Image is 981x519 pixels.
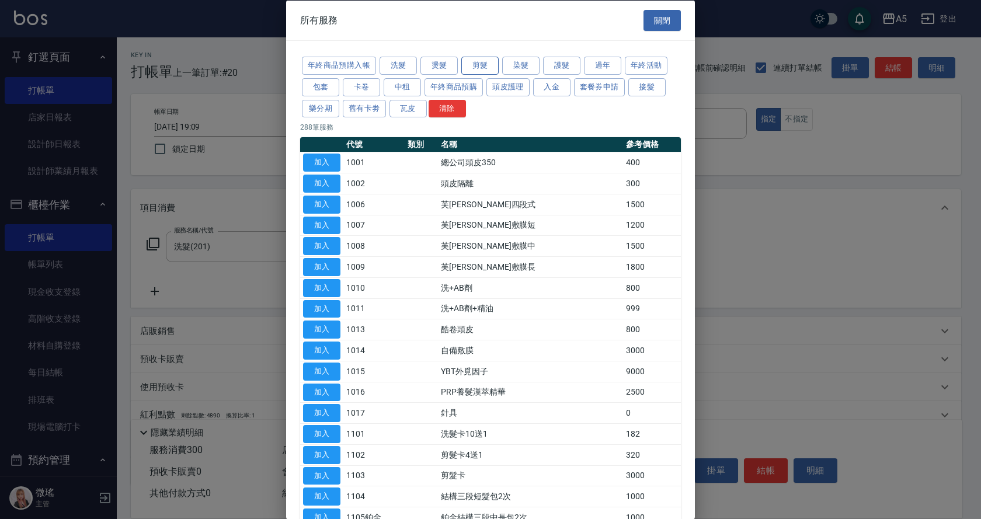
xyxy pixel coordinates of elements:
td: 1200 [623,215,681,236]
button: 加入 [303,195,340,213]
td: 2500 [623,382,681,403]
td: YBT外覓因子 [438,361,623,382]
td: 結構三段短髮包2次 [438,486,623,507]
button: 燙髮 [420,57,458,75]
th: 名稱 [438,137,623,152]
td: 總公司頭皮350 [438,152,623,173]
td: 1010 [343,277,405,298]
td: 芙[PERSON_NAME]四段式 [438,194,623,215]
button: 染髮 [502,57,540,75]
th: 代號 [343,137,405,152]
button: 年終活動 [625,57,668,75]
button: 加入 [303,258,340,276]
button: 舊有卡劵 [343,99,386,117]
td: 1006 [343,194,405,215]
button: 包套 [302,78,339,96]
td: 1000 [623,486,681,507]
td: 洗髮卡10送1 [438,423,623,444]
button: 加入 [303,175,340,193]
td: 3000 [623,465,681,486]
button: 剪髮 [461,57,499,75]
td: 1017 [343,402,405,423]
td: 1103 [343,465,405,486]
td: 3000 [623,340,681,361]
td: 1015 [343,361,405,382]
span: 所有服務 [300,14,338,26]
td: 400 [623,152,681,173]
td: PRP養髮漢萃精華 [438,382,623,403]
td: 1001 [343,152,405,173]
td: 剪髮卡 [438,465,623,486]
button: 卡卷 [343,78,380,96]
button: 入金 [533,78,570,96]
button: 年終商品預購入帳 [302,57,376,75]
button: 年終商品預購 [425,78,483,96]
button: 加入 [303,216,340,234]
th: 參考價格 [623,137,681,152]
td: 1002 [343,173,405,194]
button: 加入 [303,278,340,297]
td: 1011 [343,298,405,319]
td: 1009 [343,256,405,277]
td: 芙[PERSON_NAME]敷膜中 [438,235,623,256]
button: 加入 [303,425,340,443]
td: 1014 [343,340,405,361]
button: 接髮 [628,78,666,96]
td: 9000 [623,361,681,382]
td: 999 [623,298,681,319]
td: 芙[PERSON_NAME]敷膜長 [438,256,623,277]
button: 套餐券申請 [574,78,625,96]
td: 800 [623,277,681,298]
td: 0 [623,402,681,423]
td: 1008 [343,235,405,256]
td: 1800 [623,256,681,277]
td: 頭皮隔離 [438,173,623,194]
button: 加入 [303,466,340,485]
td: 1104 [343,486,405,507]
button: 加入 [303,342,340,360]
td: 800 [623,319,681,340]
td: 芙[PERSON_NAME]敷膜短 [438,215,623,236]
td: 1102 [343,444,405,465]
button: 加入 [303,383,340,401]
button: 洗髮 [380,57,417,75]
td: 酷卷頭皮 [438,319,623,340]
button: 頭皮護理 [486,78,530,96]
button: 加入 [303,362,340,380]
button: 瓦皮 [389,99,427,117]
td: 洗+AB劑+精油 [438,298,623,319]
button: 過年 [584,57,621,75]
button: 加入 [303,487,340,506]
button: 加入 [303,321,340,339]
th: 類別 [405,137,438,152]
td: 針具 [438,402,623,423]
td: 300 [623,173,681,194]
p: 288 筆服務 [300,122,681,133]
td: 剪髮卡4送1 [438,444,623,465]
button: 關閉 [643,9,681,31]
td: 320 [623,444,681,465]
td: 1500 [623,235,681,256]
td: 1500 [623,194,681,215]
td: 洗+AB劑 [438,277,623,298]
button: 加入 [303,154,340,172]
button: 中租 [384,78,421,96]
button: 樂分期 [302,99,339,117]
td: 1016 [343,382,405,403]
td: 1007 [343,215,405,236]
td: 1013 [343,319,405,340]
button: 加入 [303,445,340,464]
td: 1101 [343,423,405,444]
button: 加入 [303,404,340,422]
td: 182 [623,423,681,444]
td: 自備敷膜 [438,340,623,361]
button: 加入 [303,237,340,255]
button: 加入 [303,299,340,318]
button: 清除 [429,99,466,117]
button: 護髮 [543,57,580,75]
